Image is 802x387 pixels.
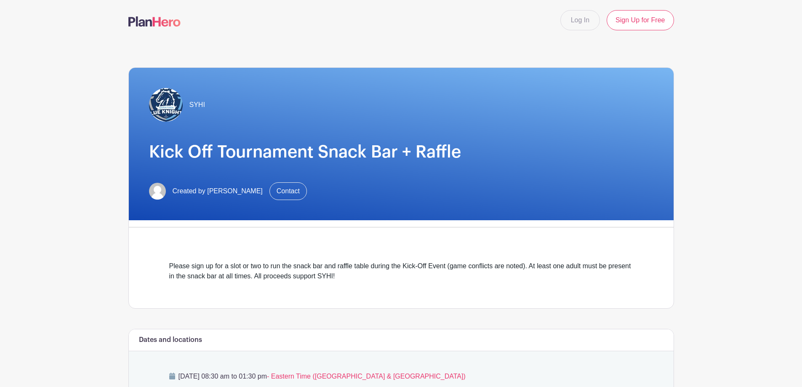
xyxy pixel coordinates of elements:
img: default-ce2991bfa6775e67f084385cd625a349d9dcbb7a52a09fb2fda1e96e2d18dcdb.png [149,183,166,200]
span: SYHI [189,100,205,110]
a: Contact [269,182,307,200]
h1: Kick Off Tournament Snack Bar + Raffle [149,142,653,162]
span: - Eastern Time ([GEOGRAPHIC_DATA] & [GEOGRAPHIC_DATA]) [267,373,466,380]
h6: Dates and locations [139,336,202,344]
p: [DATE] 08:30 am to 01:30 pm [169,371,633,382]
div: Please sign up for a slot or two to run the snack bar and raffle table during the Kick-Off Event ... [169,261,633,281]
img: logo-507f7623f17ff9eddc593b1ce0a138ce2505c220e1c5a4e2b4648c50719b7d32.svg [128,16,181,27]
a: Log In [560,10,600,30]
img: SYHI%20Logo_GOOD.jpeg [149,88,183,122]
a: Sign Up for Free [607,10,674,30]
span: Created by [PERSON_NAME] [173,186,263,196]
